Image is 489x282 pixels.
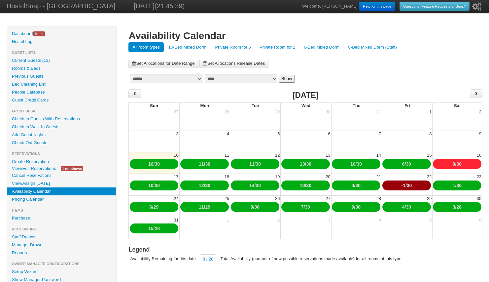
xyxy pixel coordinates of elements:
div: / [332,159,380,169]
div: 6 [328,131,331,137]
div: 11 [224,152,230,158]
a: Availability Calendar [7,187,116,195]
div: 8 / 20 [201,254,216,264]
a: 10 [350,161,356,167]
th: Fri [382,102,432,109]
a: 30 [306,161,311,167]
div: / [130,202,178,212]
th: Mon [179,102,230,109]
a: 30 [406,204,411,210]
a: 30 [155,161,160,167]
a: Help for this page [359,2,395,11]
a: 30 [357,161,362,167]
div: 24 [173,196,179,202]
div: 13 [325,152,331,158]
a: -1 [401,183,405,188]
div: 5 [277,131,280,137]
a: 15 [148,226,154,231]
div: 27 [325,196,331,202]
div: / [382,159,431,169]
a: 30 [406,161,411,167]
a: 30 [457,183,462,188]
a: 30 [407,183,412,188]
div: 22 [426,174,432,180]
div: / [382,181,431,190]
a: 30 [356,183,361,188]
span: › [473,89,479,99]
a: Purchase [7,214,116,222]
div: / [281,202,330,212]
div: 31 [376,109,382,115]
a: 30 [457,161,462,167]
a: Set Allocations Release Dates [199,59,268,68]
div: / [231,159,279,169]
a: 12 [199,183,204,188]
a: Manager Drawer [7,241,116,249]
div: 2 [277,217,280,223]
div: 15 [426,152,432,158]
div: 10 [173,152,179,158]
a: 0 [453,161,455,167]
div: 8 [429,131,432,137]
div: 3 [328,217,331,223]
a: 30 [205,161,210,167]
a: 30 [205,183,210,188]
div: 7 [378,131,382,137]
li: Reservations [7,150,116,158]
a: 30 [256,183,261,188]
th: Sat [432,102,482,109]
div: / [281,181,330,190]
a: All room types [128,42,163,52]
a: 10-Bed Mixed Dorm [164,42,211,52]
div: / [231,202,279,212]
li: Guest Lists [7,49,116,57]
div: 25 [224,196,230,202]
a: Dashboard1task [7,30,116,38]
a: Setup Wizard [7,268,116,276]
a: 11 [199,204,204,210]
div: 16 [476,152,482,158]
a: 6 [402,161,405,167]
div: Availability Remaining for this date [128,254,197,263]
span: task [33,31,45,36]
div: 5 [429,217,432,223]
a: Reports [7,249,116,257]
div: / [231,181,279,190]
li: Front Desk [7,107,116,115]
div: 14 [376,152,382,158]
a: 30 [155,183,160,188]
h1: Availability Calendar [128,30,482,42]
a: 29 [205,204,210,210]
div: / [281,159,330,169]
div: 29 [274,109,280,115]
a: 10 [148,183,154,188]
div: / [180,202,229,212]
a: 9 [352,204,354,210]
div: 27 [173,109,179,115]
a: 10 [300,183,305,188]
a: 28 [155,226,160,231]
div: 4 [378,217,382,223]
a: 28 [457,204,462,210]
div: Total Availability (number of new possible reservations made available) for all rooms of this type [219,254,403,263]
span: 1 no-shows [61,166,83,171]
a: View/Edit Reservations [7,165,61,172]
a: 30 [306,183,311,188]
div: 1 [226,217,230,223]
a: 3 [453,204,455,210]
div: / [332,202,380,212]
div: 30 [325,109,331,115]
li: Owner Manager Configurations [7,260,116,268]
span: (21:45:39) [155,2,185,10]
a: Check-Out Guests [7,139,116,147]
div: / [382,202,431,212]
i: Setup Wizard [472,2,481,11]
a: 30 [255,204,260,210]
a: Set Allocations for Date Range [128,59,198,68]
a: Guest Credit Cards [7,96,116,104]
div: 28 [376,196,382,202]
a: 14 [249,183,255,188]
button: Show [279,75,295,83]
a: Questions, Feature Requests or Bugs? [400,2,470,11]
div: / [130,223,178,233]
